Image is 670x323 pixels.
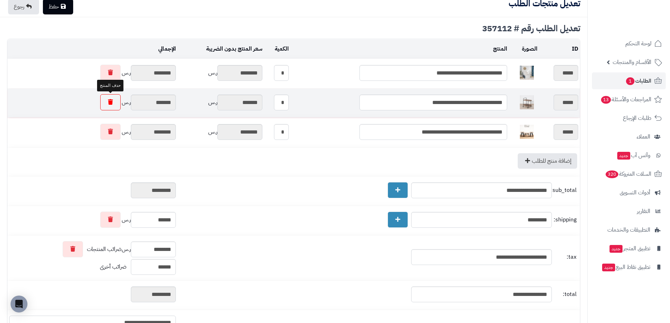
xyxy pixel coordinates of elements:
[617,150,650,160] span: وآتس آب
[607,225,650,235] span: التطبيقات والخدمات
[554,186,576,194] span: sub_total:
[637,132,650,142] span: العملاء
[9,124,176,140] div: ر.س
[87,245,122,253] span: ضرائب المنتجات
[178,39,264,59] td: سعر المنتج بدون الضريبة
[509,39,540,59] td: الصورة
[592,72,666,89] a: الطلبات1
[637,206,650,216] span: التقارير
[179,95,262,110] div: ر.س
[592,203,666,220] a: التقارير
[625,39,651,49] span: لوحة التحكم
[291,39,509,59] td: المنتج
[592,35,666,52] a: لوحة التحكم
[617,152,630,160] span: جديد
[610,245,623,253] span: جديد
[9,212,176,228] div: ر.س
[592,147,666,164] a: وآتس آبجديد
[592,259,666,276] a: تطبيق نقاط البيعجديد
[9,65,176,81] div: ر.س
[97,80,123,91] div: حذف المنتج
[520,95,534,109] img: 1741544801-1-40x40.jpg
[613,57,651,67] span: الأقسام والمنتجات
[592,91,666,108] a: المراجعات والأسئلة13
[9,94,176,110] div: ر.س
[600,95,651,104] span: المراجعات والأسئلة
[11,296,27,312] div: Open Intercom Messenger
[592,110,666,127] a: طلبات الإرجاع
[520,66,534,80] img: 1728804863-110102100029-40x40.jpg
[601,96,611,104] span: 13
[539,39,580,59] td: ID
[7,39,178,59] td: الإجمالي
[592,184,666,201] a: أدوات التسويق
[518,153,577,169] a: إضافة منتج للطلب
[264,39,291,59] td: الكمية
[601,262,650,272] span: تطبيق نقاط البيع
[605,169,651,179] span: السلات المتروكة
[554,290,576,298] span: total:
[606,170,618,178] span: 320
[592,166,666,182] a: السلات المتروكة320
[592,240,666,257] a: تطبيق المتجرجديد
[592,221,666,238] a: التطبيقات والخدمات
[9,241,176,257] div: ر.س
[179,124,262,140] div: ر.س
[554,216,576,224] span: shipping:
[7,24,580,33] div: تعديل الطلب رقم # 357112
[620,188,650,198] span: أدوات التسويق
[625,76,651,86] span: الطلبات
[602,264,615,271] span: جديد
[609,244,650,253] span: تطبيق المتجر
[623,113,651,123] span: طلبات الإرجاع
[592,128,666,145] a: العملاء
[554,253,576,261] span: tax:
[100,263,127,271] span: ضرائب أخرى
[626,77,634,85] span: 1
[520,125,534,139] img: 1744703246-1-40x40.jpg
[179,65,262,81] div: ر.س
